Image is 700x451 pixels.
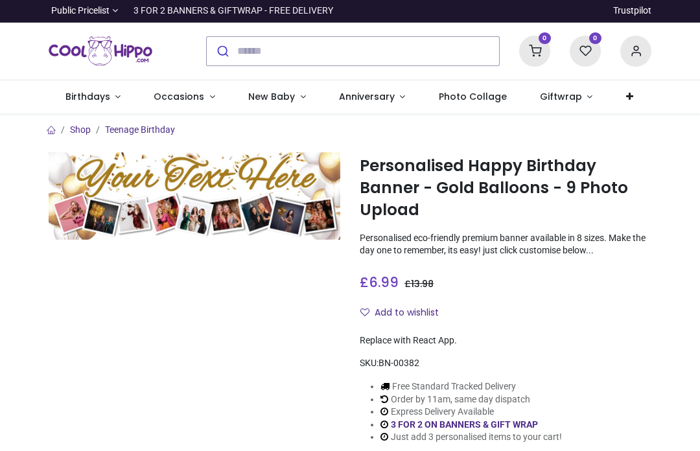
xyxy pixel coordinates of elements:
span: BN-00382 [379,358,419,368]
span: Giftwrap [540,90,582,103]
div: 3 FOR 2 BANNERS & GIFTWRAP - FREE DELIVERY [134,5,333,17]
li: Free Standard Tracked Delivery [380,380,562,393]
a: 0 [519,45,550,55]
span: New Baby [248,90,295,103]
p: Personalised eco-friendly premium banner available in 8 sizes. Make the day one to remember, its ... [360,232,651,257]
h1: Personalised Happy Birthday Banner - Gold Balloons - 9 Photo Upload [360,155,651,222]
span: Occasions [154,90,204,103]
li: Express Delivery Available [380,406,562,419]
span: Birthdays [65,90,110,103]
sup: 0 [539,32,551,45]
img: Cool Hippo [49,33,152,69]
a: Anniversary [322,80,422,114]
a: Trustpilot [613,5,651,17]
a: 3 FOR 2 ON BANNERS & GIFT WRAP [391,419,538,430]
a: Birthdays [49,80,137,114]
span: 13.98 [411,277,434,290]
button: Add to wishlistAdd to wishlist [360,302,450,324]
div: Replace with React App. [360,334,651,347]
li: Order by 11am, same day dispatch [380,393,562,406]
span: £ [404,277,434,290]
span: Anniversary [339,90,395,103]
a: Logo of Cool Hippo [49,33,152,69]
li: Just add 3 personalised items to your cart! [380,431,562,444]
div: SKU: [360,357,651,370]
a: Teenage Birthday [105,124,175,135]
a: Giftwrap [523,80,609,114]
a: New Baby [232,80,323,114]
a: 0 [570,45,601,55]
sup: 0 [589,32,601,45]
span: £ [360,273,399,292]
i: Add to wishlist [360,308,369,317]
span: 6.99 [369,273,399,292]
img: Personalised Happy Birthday Banner - Gold Balloons - 9 Photo Upload [49,152,340,240]
a: Public Pricelist [49,5,118,17]
a: Occasions [137,80,232,114]
a: Shop [70,124,91,135]
button: Submit [207,37,237,65]
span: Public Pricelist [51,5,110,17]
span: Photo Collage [439,90,507,103]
